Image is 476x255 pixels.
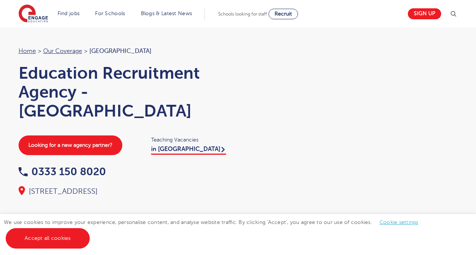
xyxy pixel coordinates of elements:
span: Recruit [275,11,292,17]
span: Teaching Vacancies [151,135,231,144]
a: Accept all cookies [6,228,90,249]
a: Home [19,48,36,54]
span: We use cookies to improve your experience, personalise content, and analyse website traffic. By c... [4,219,426,241]
h1: Education Recruitment Agency - [GEOGRAPHIC_DATA] [19,64,231,120]
a: Our coverage [43,48,82,54]
a: in [GEOGRAPHIC_DATA] [151,146,226,155]
span: Schools looking for staff [218,11,267,17]
img: Engage Education [19,5,48,23]
a: Recruit [268,9,298,19]
span: > [38,48,41,54]
a: 0333 150 8020 [19,166,106,177]
a: Looking for a new agency partner? [19,135,122,155]
a: Cookie settings [379,219,418,225]
a: For Schools [95,11,125,16]
span: [GEOGRAPHIC_DATA] [89,48,151,54]
a: Find jobs [58,11,80,16]
nav: breadcrumb [19,46,231,56]
a: Sign up [408,8,441,19]
a: Blogs & Latest News [141,11,192,16]
span: > [84,48,87,54]
div: [STREET_ADDRESS] [19,186,231,197]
